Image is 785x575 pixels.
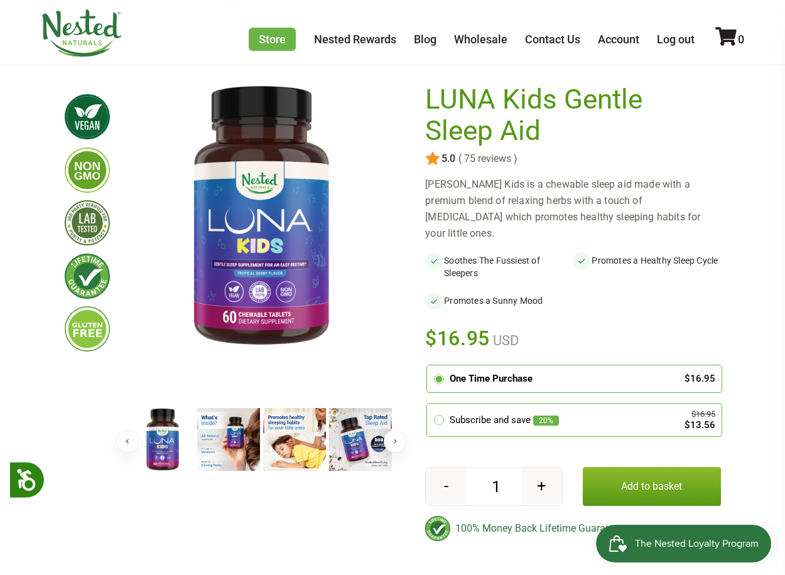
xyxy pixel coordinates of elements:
[426,468,467,505] button: -
[425,252,573,282] li: Soothes The Fussiest of Sleepers
[425,151,440,166] img: star.svg
[738,33,744,46] span: 0
[455,153,517,164] span: ( 75 reviews )
[41,9,122,57] img: Nested Naturals
[329,408,392,471] img: LUNA Kids Gentle Sleep Aid
[65,306,110,352] img: glutenfree
[454,33,507,46] a: Wholesale
[65,94,110,139] img: vegan
[65,148,110,193] img: gmofree
[116,430,139,453] button: Previous
[131,408,194,471] img: LUNA Kids Gentle Sleep Aid
[249,28,296,51] a: Store
[425,325,490,352] span: $16.95
[414,33,436,46] a: Blog
[65,200,110,245] img: thirdpartytested
[425,516,720,541] div: 100% Money Back Lifetime Guarantee
[715,33,744,46] a: 0
[525,33,580,46] a: Contact Us
[440,153,455,164] span: 5.0
[521,468,562,505] button: +
[490,333,519,348] span: USD
[425,84,714,146] h1: LUNA Kids Gentle Sleep Aid
[314,33,396,46] a: Nested Rewards
[384,430,406,453] button: Next
[598,33,639,46] a: Account
[263,408,326,471] img: LUNA Kids Gentle Sleep Aid
[65,254,110,299] img: lifetimeguarantee
[425,292,573,309] li: Promotes a Sunny Mood
[657,33,695,46] a: Log out
[425,516,450,541] img: badge-lifetimeguarantee-color.svg
[130,84,392,347] img: LUNA Kids Gentle Sleep Aid
[573,252,720,282] li: Promotes a Healthy Sleep Cycle
[197,408,260,471] img: LUNA Kids Gentle Sleep Aid
[425,176,720,242] div: [PERSON_NAME] Kids is a chewable sleep aid made with a premium blend of relaxing herbs with a tou...
[583,467,720,506] button: Add to basket
[596,525,772,562] iframe: Button to open loyalty program pop-up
